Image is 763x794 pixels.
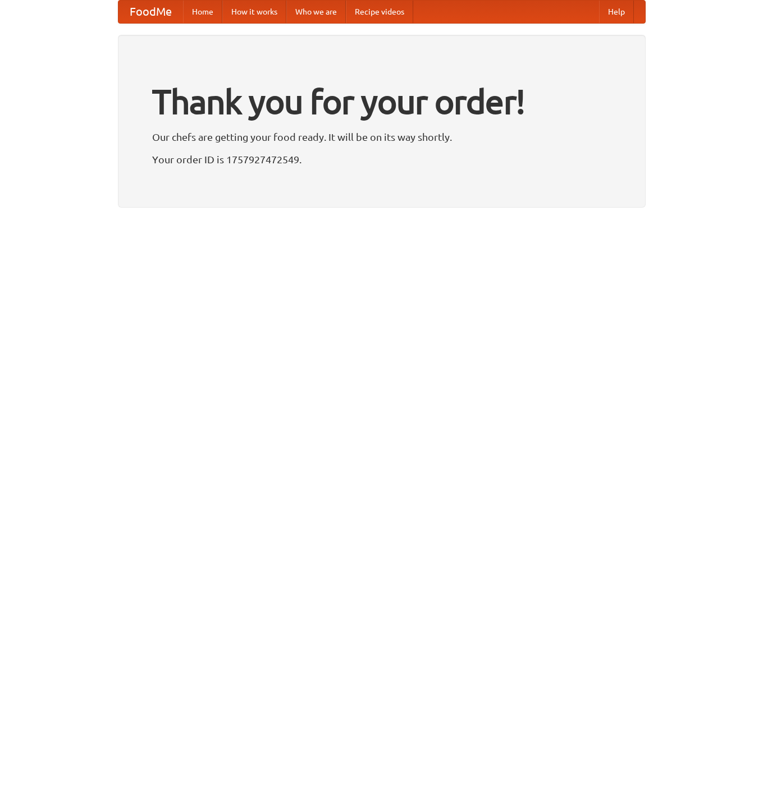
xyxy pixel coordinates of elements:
p: Our chefs are getting your food ready. It will be on its way shortly. [152,128,611,145]
a: Who we are [286,1,346,23]
a: Help [599,1,634,23]
a: FoodMe [118,1,183,23]
a: Home [183,1,222,23]
h1: Thank you for your order! [152,75,611,128]
a: How it works [222,1,286,23]
p: Your order ID is 1757927472549. [152,151,611,168]
a: Recipe videos [346,1,413,23]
